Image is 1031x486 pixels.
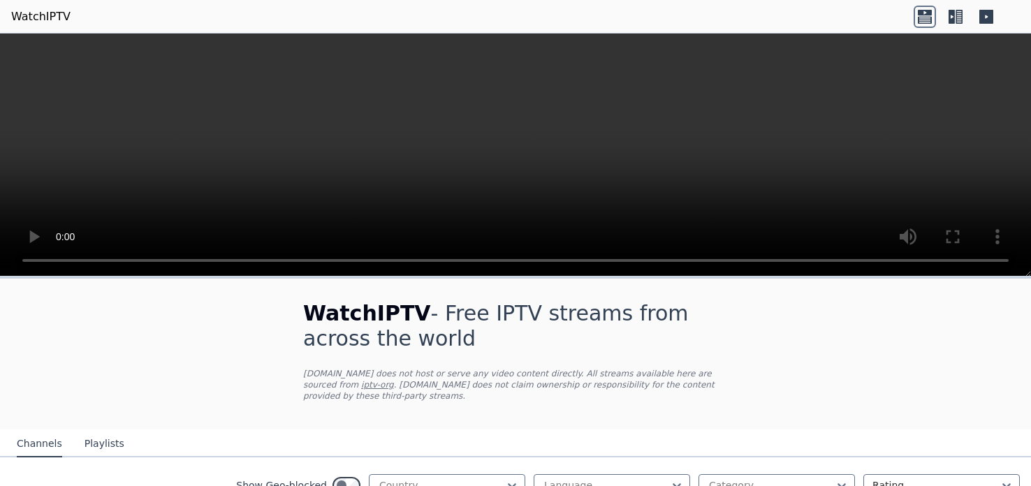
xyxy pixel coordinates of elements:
span: WatchIPTV [303,301,431,325]
a: WatchIPTV [11,8,71,25]
h1: - Free IPTV streams from across the world [303,301,728,351]
button: Playlists [85,431,124,457]
button: Channels [17,431,62,457]
a: iptv-org [361,380,394,390]
p: [DOMAIN_NAME] does not host or serve any video content directly. All streams available here are s... [303,368,728,402]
